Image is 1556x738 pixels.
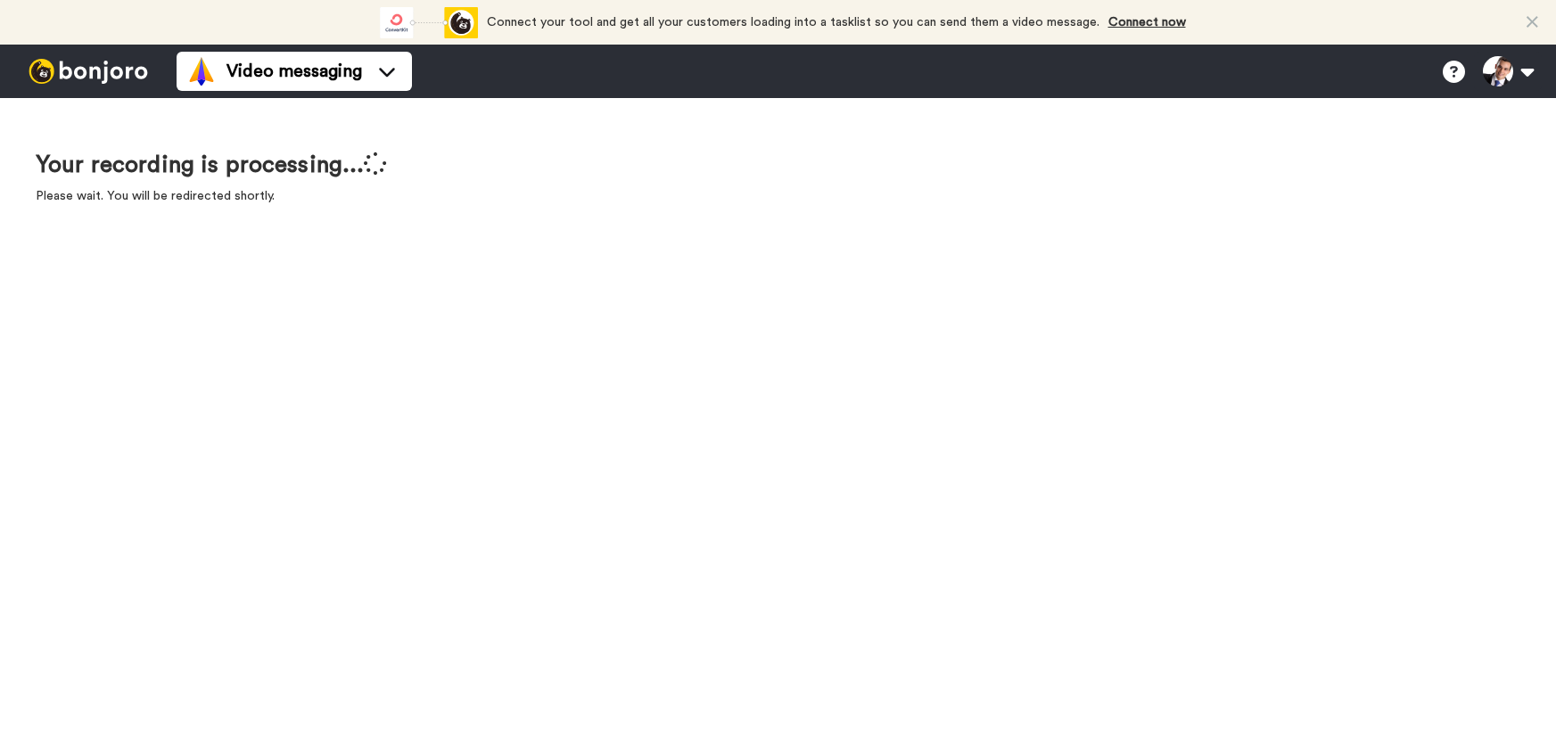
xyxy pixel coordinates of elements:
span: Video messaging [226,59,362,84]
div: animation [380,7,478,38]
img: bj-logo-header-white.svg [21,59,155,84]
p: Please wait. You will be redirected shortly. [36,187,387,205]
img: vm-color.svg [187,57,216,86]
h1: Your recording is processing... [36,152,387,178]
a: Connect now [1108,16,1186,29]
span: Connect your tool and get all your customers loading into a tasklist so you can send them a video... [487,16,1099,29]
